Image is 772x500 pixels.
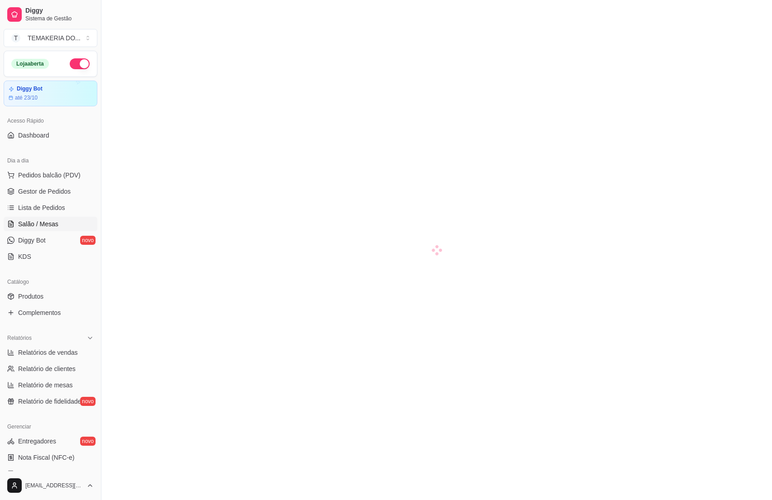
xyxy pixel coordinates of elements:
[18,397,81,406] span: Relatório de fidelidade
[4,168,97,182] button: Pedidos balcão (PDV)
[7,334,32,342] span: Relatórios
[25,7,94,15] span: Diggy
[4,467,97,481] a: Controle de caixa
[4,345,97,360] a: Relatórios de vendas
[17,86,43,92] article: Diggy Bot
[70,58,90,69] button: Alterar Status
[4,434,97,448] a: Entregadoresnovo
[4,153,97,168] div: Dia a dia
[4,249,97,264] a: KDS
[28,33,81,43] div: TEMAKERIA DO ...
[18,219,58,229] span: Salão / Mesas
[4,114,97,128] div: Acesso Rápido
[4,81,97,106] a: Diggy Botaté 23/10
[18,187,71,196] span: Gestor de Pedidos
[4,184,97,199] a: Gestor de Pedidos
[18,348,78,357] span: Relatórios de vendas
[18,453,74,462] span: Nota Fiscal (NFC-e)
[25,482,83,489] span: [EMAIL_ADDRESS][DOMAIN_NAME]
[18,381,73,390] span: Relatório de mesas
[4,275,97,289] div: Catálogo
[4,29,97,47] button: Select a team
[18,437,56,446] span: Entregadores
[18,236,46,245] span: Diggy Bot
[18,131,49,140] span: Dashboard
[11,33,20,43] span: T
[4,450,97,465] a: Nota Fiscal (NFC-e)
[4,128,97,143] a: Dashboard
[4,378,97,392] a: Relatório de mesas
[4,475,97,496] button: [EMAIL_ADDRESS][DOMAIN_NAME]
[4,394,97,409] a: Relatório de fidelidadenovo
[18,203,65,212] span: Lista de Pedidos
[18,364,76,373] span: Relatório de clientes
[4,217,97,231] a: Salão / Mesas
[4,362,97,376] a: Relatório de clientes
[4,4,97,25] a: DiggySistema de Gestão
[15,94,38,101] article: até 23/10
[18,252,31,261] span: KDS
[11,59,49,69] div: Loja aberta
[18,171,81,180] span: Pedidos balcão (PDV)
[4,233,97,248] a: Diggy Botnovo
[4,200,97,215] a: Lista de Pedidos
[18,308,61,317] span: Complementos
[18,292,43,301] span: Produtos
[18,469,67,478] span: Controle de caixa
[25,15,94,22] span: Sistema de Gestão
[4,419,97,434] div: Gerenciar
[4,305,97,320] a: Complementos
[4,289,97,304] a: Produtos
